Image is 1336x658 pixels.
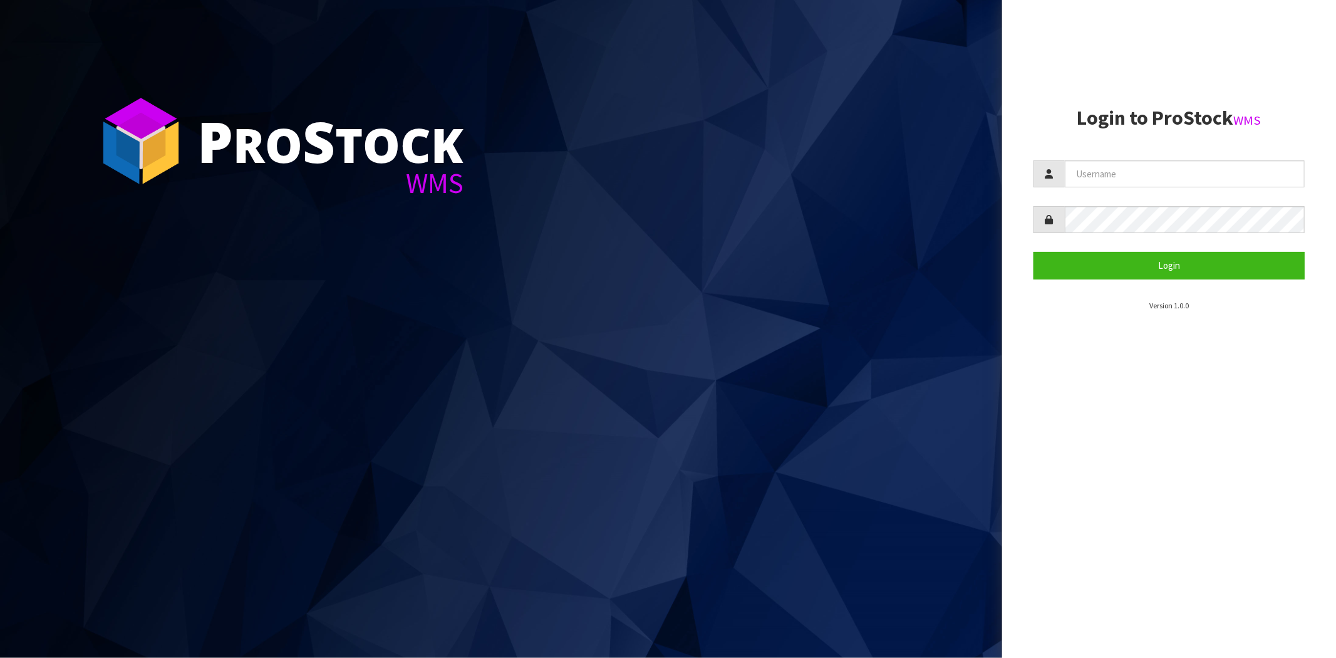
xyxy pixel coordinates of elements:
img: ProStock Cube [94,94,188,188]
input: Username [1065,160,1305,187]
div: WMS [197,169,463,197]
small: WMS [1233,112,1261,128]
div: ro tock [197,113,463,169]
h2: Login to ProStock [1033,107,1305,129]
button: Login [1033,252,1305,279]
small: Version 1.0.0 [1149,301,1189,310]
span: P [197,103,233,179]
span: S [303,103,335,179]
